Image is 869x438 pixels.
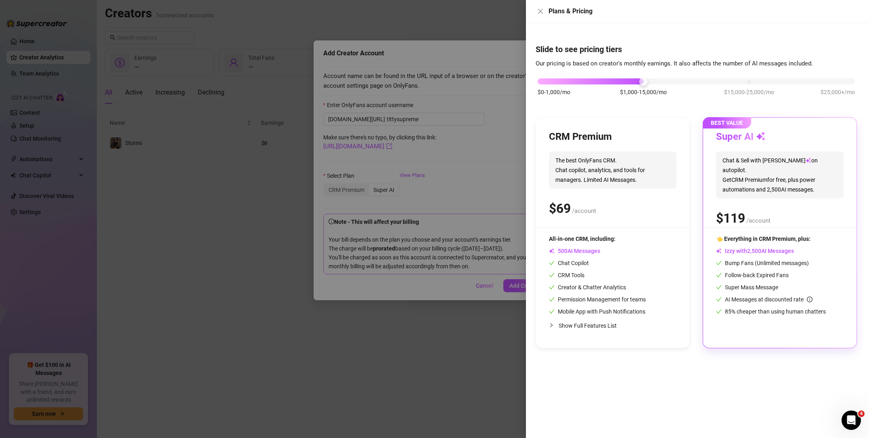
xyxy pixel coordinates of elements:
[725,296,812,303] span: AI Messages at discounted rate
[549,152,676,189] span: The best OnlyFans CRM. Chat copilot, analytics, and tools for managers. Limited AI Messages.
[549,284,555,290] span: check
[703,117,751,128] span: BEST VALUE
[549,272,584,278] span: CRM Tools
[549,201,571,216] span: $
[549,308,645,315] span: Mobile App with Push Notifications
[716,284,722,290] span: check
[549,296,646,303] span: Permission Management for teams
[716,308,826,315] span: 85% cheaper than using human chatters
[538,88,570,97] span: $0-1,000/mo
[536,60,813,67] span: Our pricing is based on creator's monthly earnings. It also affects the number of AI messages inc...
[549,6,859,16] div: Plans & Pricing
[549,260,555,266] span: check
[572,207,596,215] span: /account
[716,284,778,291] span: Super Mass Message
[716,297,722,302] span: check
[724,88,774,97] span: $15,000-25,000/mo
[549,248,600,254] span: AI Messages
[716,211,745,226] span: $
[620,88,667,97] span: $1,000-15,000/mo
[716,309,722,314] span: check
[549,131,612,143] h3: CRM Premium
[536,6,545,16] button: Close
[536,44,859,55] h4: Slide to see pricing tiers
[746,217,771,224] span: /account
[716,272,789,278] span: Follow-back Expired Fans
[821,88,855,97] span: $25,000+/mo
[716,236,810,242] span: 👈 Everything in CRM Premium, plus:
[807,297,812,302] span: info-circle
[716,131,766,143] h3: Super AI
[716,272,722,278] span: check
[549,272,555,278] span: check
[537,8,544,15] span: close
[549,323,554,328] span: collapsed
[716,248,794,254] span: Izzy with AI Messages
[549,297,555,302] span: check
[549,260,589,266] span: Chat Copilot
[858,411,865,417] span: 4
[716,260,809,266] span: Bump Fans (Unlimited messages)
[842,411,861,430] iframe: Intercom live chat
[549,236,616,242] span: All-in-one CRM, including:
[559,322,617,329] span: Show Full Features List
[549,284,626,291] span: Creator & Chatter Analytics
[549,309,555,314] span: check
[549,316,676,335] div: Show Full Features List
[716,152,844,198] span: Chat & Sell with [PERSON_NAME] on autopilot. Get CRM Premium for free, plus power automations and...
[716,260,722,266] span: check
